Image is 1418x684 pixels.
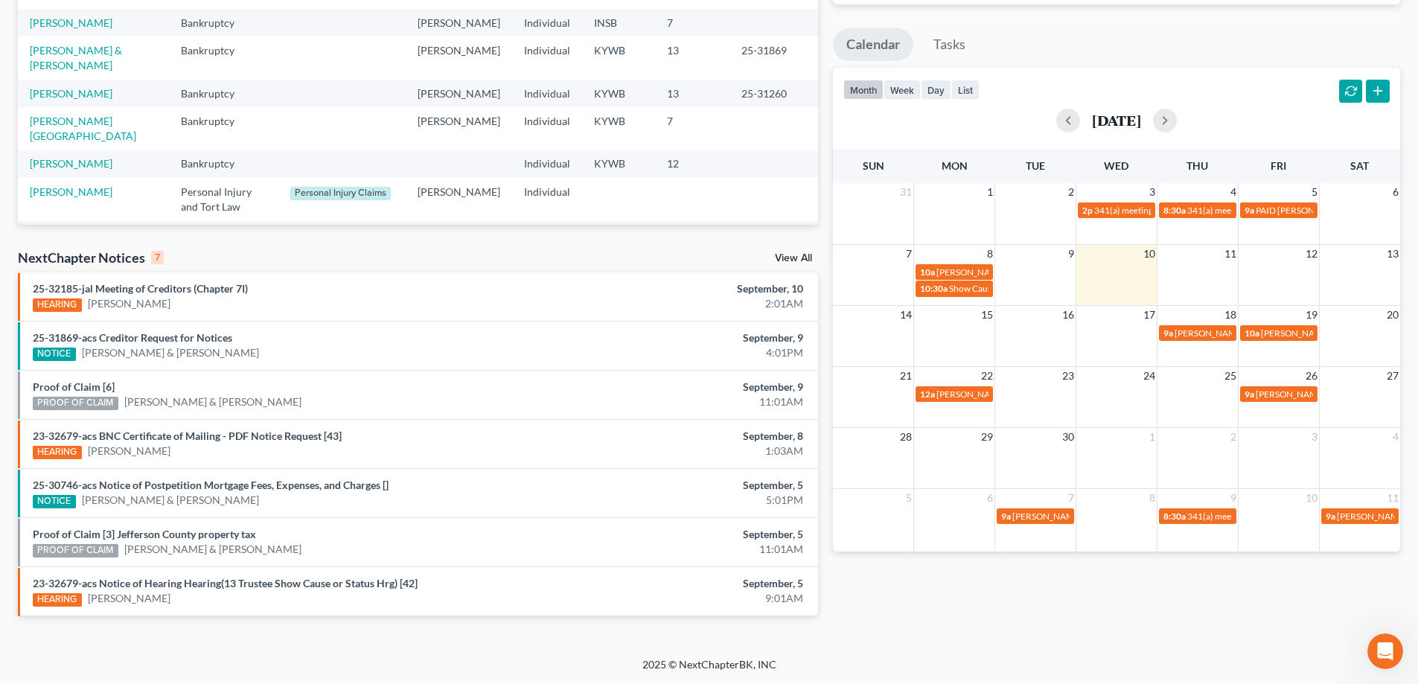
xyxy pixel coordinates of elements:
div: September, 10 [556,281,803,296]
td: Individual [512,221,582,249]
td: KYWB [582,150,655,178]
td: Bankruptcy [169,107,278,150]
td: Bankruptcy [169,221,278,249]
div: 9:01AM [556,591,803,606]
h2: [DATE] [1092,112,1141,128]
div: 1:03AM [556,444,803,458]
span: 25 [1223,367,1238,385]
a: View All [775,253,812,263]
td: KYWB [582,221,655,249]
td: Individual [512,107,582,150]
td: INSB [582,9,655,36]
span: 10 [1142,245,1157,263]
td: 13 [655,80,729,107]
a: [PERSON_NAME][GEOGRAPHIC_DATA] [30,115,136,142]
td: 25-31260 [729,80,817,107]
span: 29 [980,428,994,446]
div: 2025 © NextChapterBK, INC [285,657,1134,684]
span: 20 [1385,306,1400,324]
span: 27 [1385,367,1400,385]
span: 3 [1310,428,1319,446]
span: 9 [1067,245,1076,263]
span: 341(a) meeting for [PERSON_NAME] & [PERSON_NAME] [1094,205,1317,216]
span: Wed [1104,159,1128,172]
td: Individual [512,80,582,107]
div: 11:01AM [556,542,803,557]
div: September, 9 [556,330,803,345]
span: 15 [980,306,994,324]
span: 1 [1148,428,1157,446]
span: Sun [863,159,884,172]
a: Proof of Claim [3] Jefferson County property tax [33,528,256,540]
div: 4:01PM [556,345,803,360]
span: 1 [986,183,994,201]
div: HEARING [33,446,82,459]
span: 2p [1082,205,1093,216]
span: 9 [1229,489,1238,507]
a: [PERSON_NAME] & [PERSON_NAME] [82,493,259,508]
div: Personal Injury Claims [290,187,392,200]
td: Individual [512,178,582,220]
span: Tue [1026,159,1045,172]
span: 12 [1304,245,1319,263]
div: NextChapter Notices [18,249,164,266]
button: list [951,80,980,100]
span: 8 [1148,489,1157,507]
td: Individual [512,9,582,36]
button: week [884,80,921,100]
span: [PERSON_NAME] . Proofs of Claims due by [DATE]. FILE SAC [1175,327,1410,339]
span: 9a [1245,205,1254,216]
span: 11 [1223,245,1238,263]
span: 8:30a [1163,511,1186,522]
a: [PERSON_NAME] [88,591,170,606]
span: 16 [1061,306,1076,324]
a: [PERSON_NAME] & [PERSON_NAME] [124,542,301,557]
span: [PERSON_NAME] (13) send 1st plan payment to the trustee [936,266,1165,278]
a: [PERSON_NAME] [88,444,170,458]
div: NOTICE [33,495,76,508]
span: 8 [986,245,994,263]
a: 23-32679-acs Notice of Hearing Hearing(13 Trustee Show Cause or Status Hrg) [42] [33,577,418,589]
div: 2:01AM [556,296,803,311]
td: [PERSON_NAME] [406,9,512,36]
td: Bankruptcy [169,150,278,178]
span: 10a [1245,327,1259,339]
span: 2 [1229,428,1238,446]
a: 25-30746-acs Notice of Postpetition Mortgage Fees, Expenses, and Charges [] [33,479,389,491]
td: KYWB [582,107,655,150]
span: 19 [1304,306,1319,324]
span: [PERSON_NAME] (Pro-[PERSON_NAME] 7) Receive documents [936,389,1185,400]
div: September, 8 [556,429,803,444]
div: PROOF OF CLAIM [33,397,118,410]
span: 341(a) meeting for [PERSON_NAME] [1187,511,1331,522]
span: 3 [1148,183,1157,201]
span: Thu [1187,159,1208,172]
span: 7 [1067,489,1076,507]
a: [PERSON_NAME] [30,87,112,100]
a: 25-31869-acs Creditor Request for Notices [33,331,232,344]
div: PROOF OF CLAIM [33,544,118,557]
td: Bankruptcy [169,36,278,79]
span: 17 [1142,306,1157,324]
span: 10a [920,266,935,278]
span: 18 [1223,306,1238,324]
td: Individual [512,36,582,79]
a: 25-32185-jal Meeting of Creditors (Chapter 7I) [33,282,248,295]
div: September, 9 [556,380,803,394]
td: 7 [655,221,729,249]
span: Sat [1350,159,1369,172]
span: 7 [904,245,913,263]
div: 11:01AM [556,394,803,409]
span: 5 [1310,183,1319,201]
td: [PERSON_NAME] [406,107,512,150]
a: Calendar [833,28,913,61]
span: 30 [1061,428,1076,446]
div: September, 5 [556,527,803,542]
a: 23-32679-acs BNC Certificate of Mailing - PDF Notice Request [43] [33,429,342,442]
span: 9a [1245,389,1254,400]
span: 5 [904,489,913,507]
div: 5:01PM [556,493,803,508]
a: [PERSON_NAME] & [PERSON_NAME] [30,44,122,71]
span: 9a [1326,511,1335,522]
span: 6 [986,489,994,507]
